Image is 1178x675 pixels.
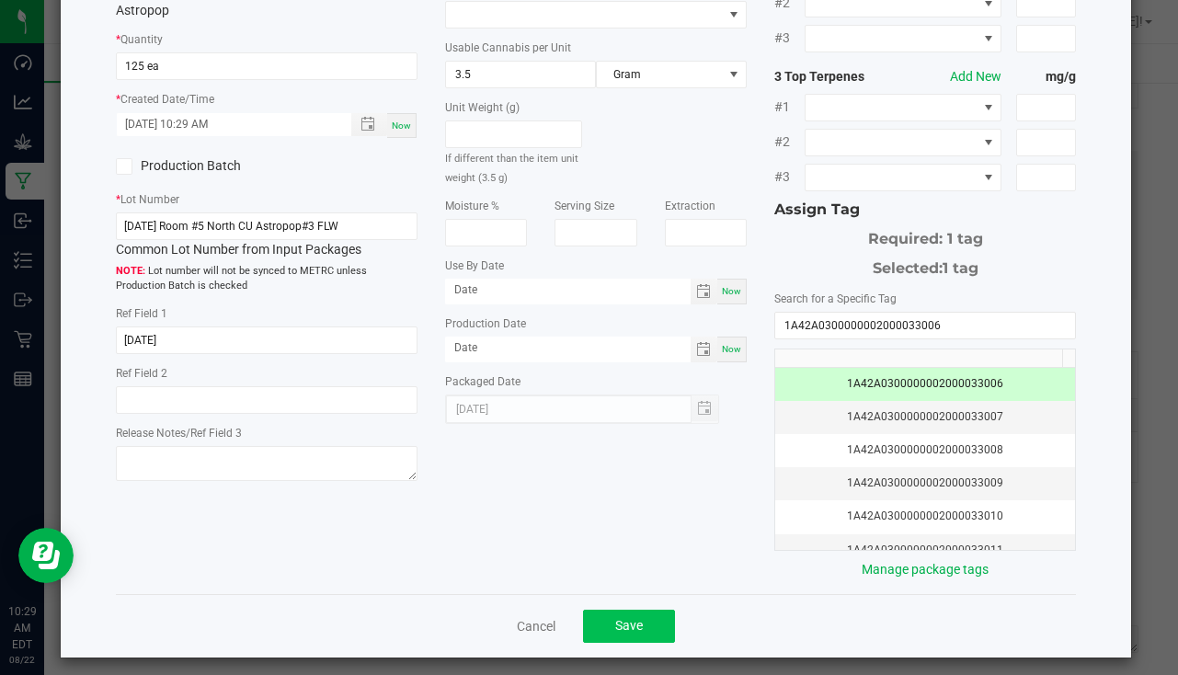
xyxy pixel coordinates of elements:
label: Use By Date [445,257,504,274]
iframe: Resource center [18,528,74,583]
input: Date [445,279,691,302]
span: Lot number will not be synced to METRC unless Production Batch is checked [116,264,417,294]
label: Ref Field 2 [116,365,167,382]
div: Selected: [774,250,1076,280]
label: Usable Cannabis per Unit [445,40,571,56]
span: Toggle calendar [691,279,717,304]
label: Production Batch [116,156,253,176]
label: Search for a Specific Tag [774,291,897,307]
div: 1A42A0300000002000033010 [786,508,1064,525]
span: #3 [774,29,805,48]
div: 1A42A0300000002000033006 [786,375,1064,393]
div: 1A42A0300000002000033009 [786,475,1064,492]
label: Quantity [120,31,163,48]
span: Toggle calendar [691,337,717,362]
span: #2 [774,132,805,152]
span: NO DATA FOUND [805,129,1001,156]
button: Add New [950,67,1001,86]
label: Release Notes/Ref Field 3 [116,425,242,441]
label: Production Date [445,315,526,332]
span: Save [615,618,643,633]
label: Extraction [665,198,715,214]
div: Required: 1 tag [774,221,1076,250]
span: Gram [597,62,723,87]
label: Serving Size [555,198,614,214]
div: 1A42A0300000002000033008 [786,441,1064,459]
span: NO DATA FOUND [805,164,1001,191]
label: Created Date/Time [120,91,214,108]
strong: mg/g [1016,67,1077,86]
button: Save [583,610,675,643]
label: Unit Weight (g) [445,99,520,116]
label: Packaged Date [445,373,520,390]
span: Now [392,120,411,131]
div: 1A42A0300000002000033007 [786,408,1064,426]
span: #1 [774,97,805,117]
a: Cancel [517,617,555,635]
small: If different than the item unit weight (3.5 g) [445,153,578,184]
span: Now [722,286,741,296]
label: Moisture % [445,198,499,214]
div: 1A42A0300000002000033011 [786,542,1064,559]
strong: 3 Top Terpenes [774,67,895,86]
span: Now [722,344,741,354]
span: 1 tag [943,259,978,277]
input: Date [445,337,691,360]
a: Manage package tags [862,562,989,577]
div: Assign Tag [774,199,1076,221]
span: NO DATA FOUND [805,94,1001,121]
input: Created Datetime [117,113,332,136]
span: Toggle popup [351,113,387,136]
div: Common Lot Number from Input Packages [116,212,417,259]
label: Lot Number [120,191,179,208]
label: Ref Field 1 [116,305,167,322]
span: #3 [774,167,805,187]
span: Astropop [116,3,169,17]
